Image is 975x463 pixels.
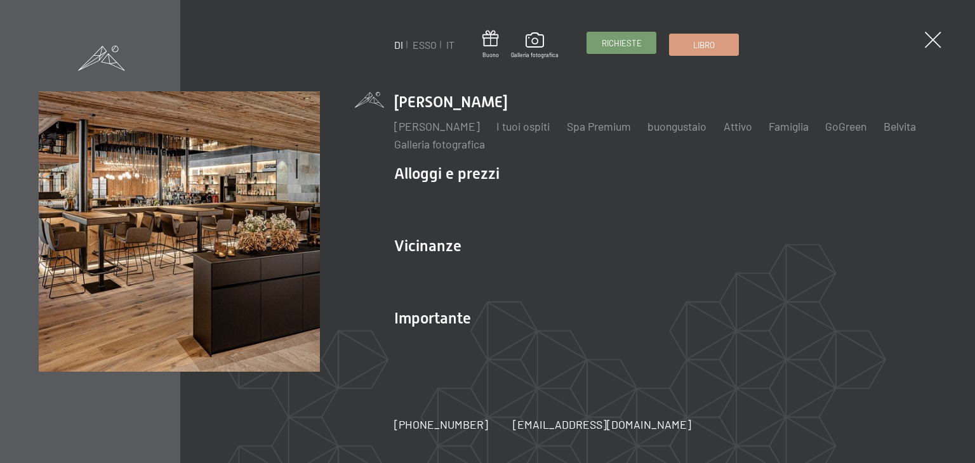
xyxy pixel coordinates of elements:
[587,32,656,53] a: Richieste
[511,51,559,58] font: Galleria fotografica
[647,119,706,133] a: buongustaio
[670,34,738,55] a: Libro
[446,39,454,51] a: IT
[567,119,631,133] a: Spa Premium
[513,417,691,433] a: [EMAIL_ADDRESS][DOMAIN_NAME]
[394,119,480,133] a: [PERSON_NAME]
[511,32,559,59] a: Galleria fotografica
[394,417,488,431] font: [PHONE_NUMBER]
[602,38,642,48] font: Richieste
[482,30,499,59] a: Buono
[496,119,550,133] a: I tuoi ospiti
[693,40,715,50] font: Libro
[724,119,752,133] a: Attivo
[769,119,809,133] a: Famiglia
[513,417,691,431] font: [EMAIL_ADDRESS][DOMAIN_NAME]
[394,39,403,51] a: DI
[413,39,437,51] a: ESSO
[482,51,499,58] font: Buono
[394,417,488,433] a: [PHONE_NUMBER]
[825,119,866,133] a: GoGreen
[394,137,485,151] a: Galleria fotografica
[884,119,916,133] a: Belvita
